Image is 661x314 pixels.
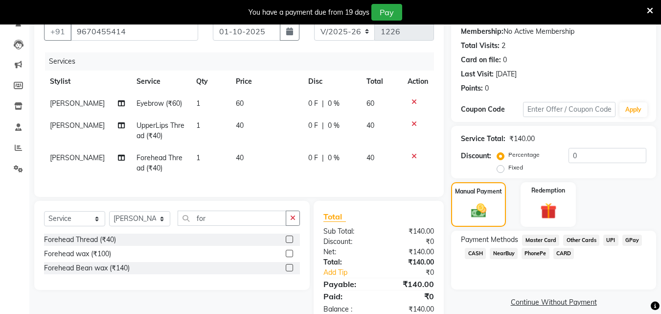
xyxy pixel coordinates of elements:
span: NearBuy [490,248,518,259]
label: Fixed [508,163,523,172]
span: CARD [553,248,574,259]
span: 60 [366,99,374,108]
div: Last Visit: [461,69,494,79]
span: [PERSON_NAME] [50,99,105,108]
span: Eyebrow (₹60) [137,99,182,108]
span: 40 [236,153,244,162]
span: 40 [366,153,374,162]
div: ₹140.00 [379,257,441,267]
span: UPI [603,235,618,246]
span: 0 F [308,98,318,109]
span: CASH [465,248,486,259]
div: 0 [503,55,507,65]
div: Paid: [316,290,379,302]
span: Master Card [522,235,559,246]
a: Add Tip [316,267,389,278]
span: Payment Methods [461,235,518,245]
div: Points: [461,83,483,94]
span: [PERSON_NAME] [50,121,105,130]
div: [DATE] [496,69,517,79]
span: 0 F [308,153,318,163]
div: Discount: [461,151,491,161]
div: Card on file: [461,55,501,65]
span: 0 F [308,121,318,131]
th: Total [361,71,402,93]
div: ₹0 [379,237,441,247]
span: | [322,121,324,131]
span: 1 [196,153,200,162]
div: ₹0 [389,267,442,278]
label: Percentage [508,150,540,159]
button: Apply [619,102,647,117]
span: 40 [366,121,374,130]
label: Redemption [531,186,565,195]
img: _gift.svg [535,201,562,221]
span: Forehead Thread (₹40) [137,153,182,172]
span: 40 [236,121,244,130]
div: ₹140.00 [379,278,441,290]
label: Manual Payment [455,187,502,196]
div: ₹140.00 [379,247,441,257]
span: GPay [622,235,642,246]
input: Search or Scan [178,211,286,226]
div: Membership: [461,26,503,37]
div: Discount: [316,237,379,247]
span: | [322,98,324,109]
span: Other Cards [563,235,599,246]
div: ₹140.00 [509,134,535,144]
span: UpperLips Thread (₹40) [137,121,184,140]
div: Service Total: [461,134,505,144]
div: Forehead wax (₹100) [44,249,111,259]
div: Sub Total: [316,226,379,237]
div: Total: [316,257,379,267]
div: 2 [501,41,505,51]
input: Search by Name/Mobile/Email/Code [70,22,198,41]
span: 0 % [328,98,340,109]
th: Disc [302,71,361,93]
div: 0 [485,83,489,94]
th: Price [230,71,302,93]
span: 0 % [328,121,340,131]
th: Stylist [44,71,131,93]
div: You have a payment due from 19 days [249,7,369,18]
div: Payable: [316,278,379,290]
div: Coupon Code [461,104,523,115]
span: 1 [196,121,200,130]
div: No Active Membership [461,26,646,37]
button: Pay [371,4,402,21]
span: 60 [236,99,244,108]
th: Service [131,71,190,93]
div: ₹140.00 [379,226,441,237]
th: Action [402,71,434,93]
div: Net: [316,247,379,257]
span: 0 % [328,153,340,163]
span: 1 [196,99,200,108]
th: Qty [190,71,230,93]
img: _cash.svg [466,202,491,219]
div: ₹0 [379,290,441,302]
div: Forehead Thread (₹40) [44,235,116,245]
input: Enter Offer / Coupon Code [523,102,615,117]
span: | [322,153,324,163]
span: Total [323,212,346,222]
div: Services [45,52,441,71]
a: Continue Without Payment [453,297,654,308]
span: [PERSON_NAME] [50,153,105,162]
div: Forehead Bean wax (₹140) [44,263,130,273]
span: PhonePe [522,248,549,259]
button: +91 [44,22,71,41]
div: Total Visits: [461,41,500,51]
